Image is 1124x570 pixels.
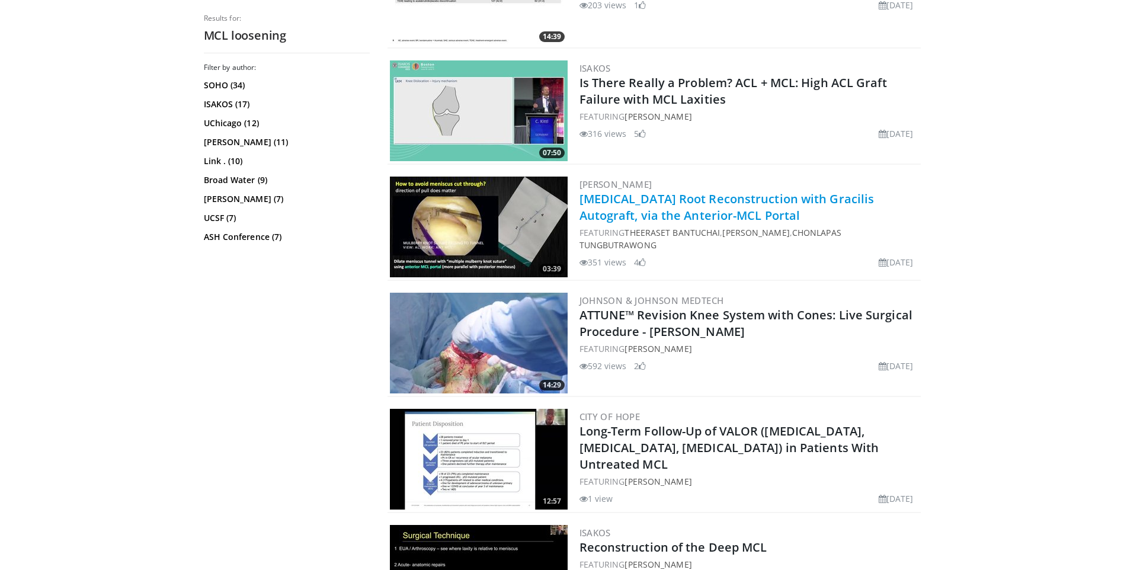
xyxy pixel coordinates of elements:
span: 14:29 [539,380,565,390]
li: 351 views [579,256,627,268]
a: [PERSON_NAME] [625,111,691,122]
span: 03:39 [539,264,565,274]
a: ASH Conference (7) [204,231,367,243]
div: FEATURING [579,475,918,488]
a: [PERSON_NAME] [579,178,652,190]
a: Reconstruction of the Deep MCL [579,539,767,555]
span: 14:39 [539,31,565,42]
a: SOHO (34) [204,79,367,91]
a: [PERSON_NAME] (11) [204,136,367,148]
a: ISAKOS [579,62,611,74]
img: 98d57f87-a7da-4c68-b0b0-3401e3b3e0a8.300x170_q85_crop-smart_upscale.jpg [390,60,568,161]
div: FEATURING [579,110,918,123]
img: 705d66c7-7729-4914-89a6-8e718c27a9fe.300x170_q85_crop-smart_upscale.jpg [390,293,568,393]
div: FEATURING , , [579,226,918,251]
a: ISAKOS [579,527,611,539]
a: 14:29 [390,293,568,393]
li: [DATE] [879,360,914,372]
li: [DATE] [879,492,914,505]
a: Johnson & Johnson MedTech [579,294,724,306]
a: [PERSON_NAME] (7) [204,193,367,205]
span: 12:57 [539,496,565,507]
a: UChicago (12) [204,117,367,129]
li: 4 [634,256,646,268]
li: 592 views [579,360,627,372]
a: 03:39 [390,177,568,277]
li: 5 [634,127,646,140]
a: [PERSON_NAME] [722,227,789,238]
a: [PERSON_NAME] [625,343,691,354]
img: f07ccf4e-e34c-492d-a62f-5d72a5e73bf3.300x170_q85_crop-smart_upscale.jpg [390,409,568,510]
a: Long-Term Follow-Up of VALOR ([MEDICAL_DATA], [MEDICAL_DATA], [MEDICAL_DATA]) in Patients With Un... [579,423,879,472]
h3: Filter by author: [204,63,370,72]
li: 2 [634,360,646,372]
p: Results for: [204,14,370,23]
a: City of Hope [579,411,641,422]
a: Link . (10) [204,155,367,167]
span: 07:50 [539,148,565,158]
li: 1 view [579,492,613,505]
a: ISAKOS (17) [204,98,367,110]
div: FEATURING [579,342,918,355]
a: [PERSON_NAME] [625,476,691,487]
a: 07:50 [390,60,568,161]
a: UCSF (7) [204,212,367,224]
li: [DATE] [879,256,914,268]
a: Broad Water (9) [204,174,367,186]
a: [PERSON_NAME] [625,559,691,570]
a: [MEDICAL_DATA] Root Reconstruction with Gracilis Autograft, via the Anterior-MCL Portal [579,191,875,223]
a: Is There Really a Problem? ACL + MCL: High ACL Graft Failure with MCL Laxities [579,75,887,107]
a: Theeraset Bantuchai [625,227,720,238]
li: [DATE] [879,127,914,140]
a: ATTUNE™ Revision Knee System with Cones: Live Surgical Procedure - [PERSON_NAME] [579,307,912,340]
h2: MCL loosening [204,28,370,43]
li: 316 views [579,127,627,140]
img: 8ab081a1-9590-4dbb-a230-284dc0a54385.300x170_q85_crop-smart_upscale.jpg [390,177,568,277]
a: 12:57 [390,409,568,510]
